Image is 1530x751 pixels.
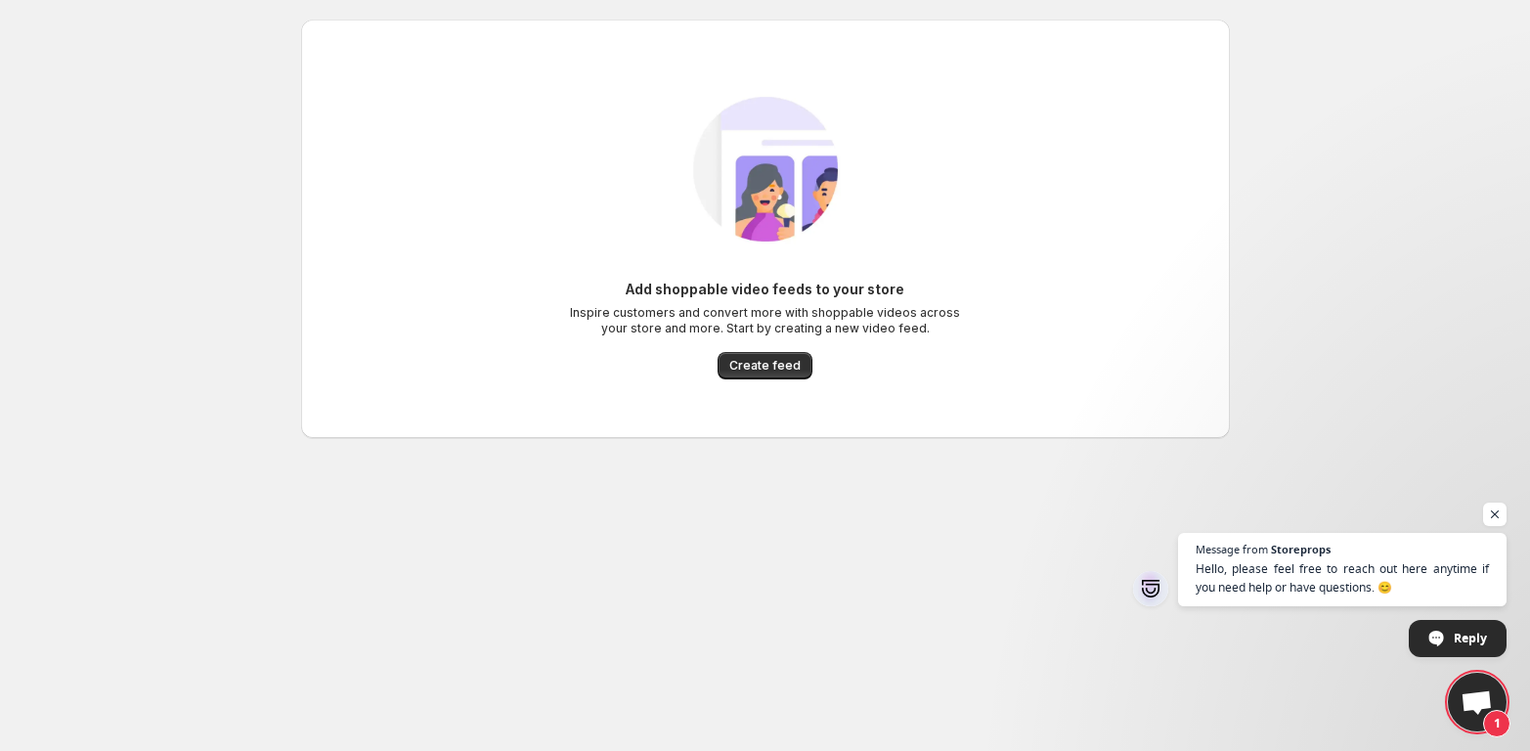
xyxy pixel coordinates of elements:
[1454,621,1487,655] span: Reply
[626,280,904,299] h6: Add shoppable video feeds to your store
[718,352,812,379] button: Create feed
[1483,710,1510,737] span: 1
[729,358,801,374] span: Create feed
[1448,673,1507,731] a: Open chat
[570,305,961,336] p: Inspire customers and convert more with shoppable videos across your store and more. Start by cre...
[1196,559,1489,596] span: Hello, please feel free to reach out here anytime if you need help or have questions. 😊
[1271,544,1331,554] span: Storeprops
[1196,544,1268,554] span: Message from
